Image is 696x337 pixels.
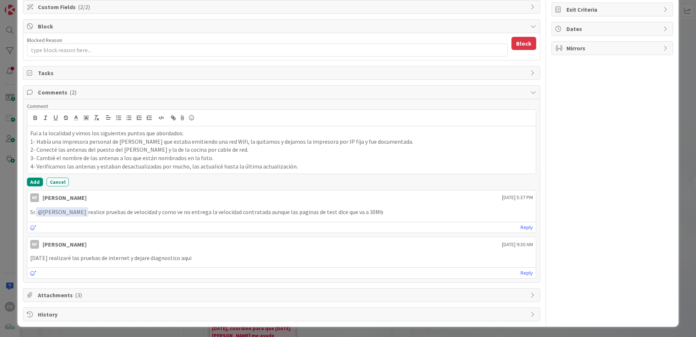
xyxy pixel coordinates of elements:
[38,291,527,299] span: Attachments
[521,223,533,232] a: Reply
[30,162,533,171] p: 4- Verificamos las antenas y estaban desactualizadas por mucho, las actualicé hasta la última act...
[47,178,69,186] button: Cancel
[30,146,533,154] p: 2- Conecté las antenas del puesto del [PERSON_NAME] y la de la cocina por cable de red.
[502,241,533,248] span: [DATE] 9:30 AM
[566,5,660,14] span: Exit Criteria
[502,194,533,201] span: [DATE] 5:37 PM
[38,69,527,77] span: Tasks
[38,310,527,319] span: History
[38,208,43,216] span: @
[78,3,90,11] span: ( 2/2 )
[30,193,39,202] div: NF
[43,240,87,249] div: [PERSON_NAME]
[566,44,660,53] span: Mirrors
[38,3,527,11] span: Custom Fields
[30,137,533,146] p: 1- Había una impresora personal de [PERSON_NAME] que estaba emitiendo una red Wifi, la quitamos y...
[43,193,87,202] div: [PERSON_NAME]
[38,88,527,97] span: Comments
[27,103,48,109] span: Comment
[30,129,533,137] p: Fui a la localidad y vimos los siguientes puntos que abordados:
[38,22,527,31] span: Block
[30,254,533,262] p: [DATE] realizaré las pruebas de internet y dejare diagnostico aqui
[27,178,43,186] button: Add
[38,208,86,216] span: [PERSON_NAME]
[27,37,62,43] label: Blocked Reason
[521,268,533,278] a: Reply
[511,37,536,50] button: Block
[30,240,39,249] div: NF
[566,24,660,33] span: Dates
[70,89,76,96] span: ( 2 )
[30,207,533,217] p: Sr. realice pruebas de velocidad y como ve no entrega la velocidad contratada aunque las paginas ...
[75,291,82,299] span: ( 3 )
[30,154,533,162] p: 3- Cambié el nombre de las antenas a los que están nombrados en la foto.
